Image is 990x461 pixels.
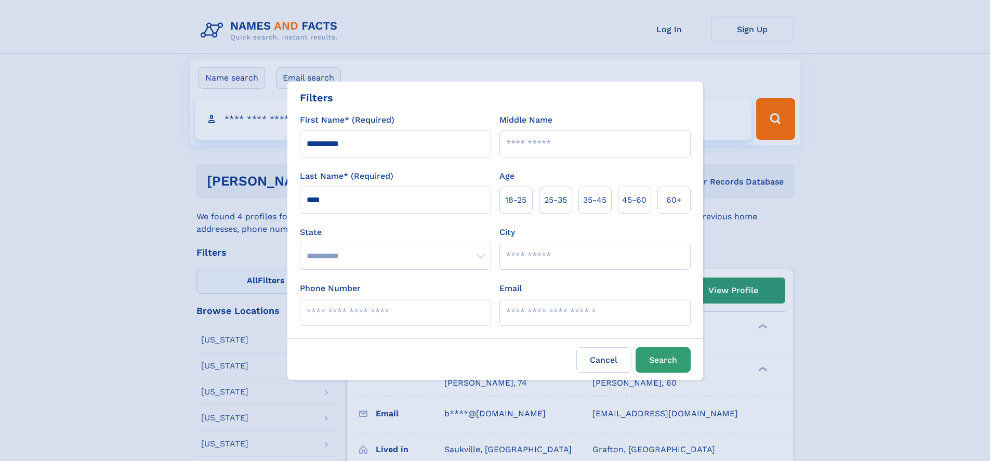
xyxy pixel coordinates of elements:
label: First Name* (Required) [300,114,394,126]
div: Filters [300,90,333,106]
label: Cancel [576,347,631,373]
label: State [300,226,491,239]
label: Last Name* (Required) [300,170,393,182]
span: 18‑25 [505,194,526,206]
span: 35‑45 [583,194,606,206]
span: 45‑60 [622,194,646,206]
label: Phone Number [300,282,361,295]
label: Email [499,282,522,295]
span: 25‑35 [544,194,567,206]
button: Search [636,347,691,373]
label: Middle Name [499,114,552,126]
label: City [499,226,515,239]
label: Age [499,170,514,182]
span: 60+ [666,194,682,206]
